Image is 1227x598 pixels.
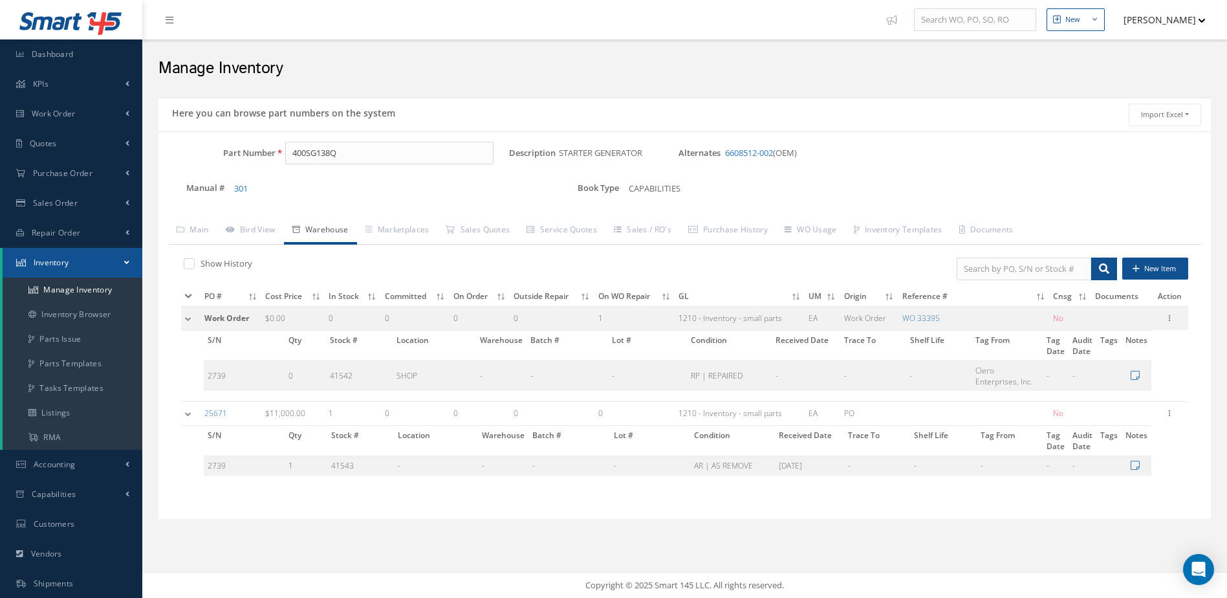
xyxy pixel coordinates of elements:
label: Show History [197,258,252,269]
th: Trace To [840,331,906,361]
a: Bird View [217,217,284,245]
td: - [840,360,906,391]
td: 0 [381,307,450,331]
a: Manage Inventory [3,278,142,302]
td: - [1069,360,1096,391]
th: Received Date [775,426,843,456]
span: Sales Order [33,197,78,208]
td: - [478,456,528,476]
th: Warehouse [476,331,527,361]
a: 25671 [204,408,227,419]
span: Repair Order [32,227,81,238]
td: 0 [450,307,510,331]
td: Clero Enterprises, Inc. [972,360,1042,391]
th: Received Date [772,331,840,361]
div: New [1065,14,1080,25]
th: Shelf Life [910,426,976,456]
button: Import Excel [1129,104,1201,126]
a: Tasks Templates [3,376,142,401]
span: Shipments [34,578,74,589]
td: - [527,360,608,391]
td: RP | REPAIRED [687,360,771,391]
td: 1 [325,402,380,426]
span: Capabilities [32,489,76,500]
td: 2739 [204,360,285,391]
h2: Manage Inventory [158,59,1211,78]
th: Location [394,426,478,456]
td: $0.00 [261,307,325,331]
th: Outside Repair [510,287,594,307]
button: New Item [1122,258,1188,280]
th: GL [675,287,805,307]
td: - [528,456,611,476]
a: Sales / RO's [605,217,680,245]
button: [PERSON_NAME] [1111,7,1206,32]
td: - [906,360,972,391]
th: Tag From [977,426,1043,456]
label: Part Number [158,148,276,158]
td: [DATE] [775,456,843,476]
span: No [1053,313,1063,324]
span: Purchase Order [33,168,92,179]
th: UM [805,287,840,307]
input: Search WO, PO, SO, RO [914,8,1036,32]
th: Tags [1096,426,1122,456]
td: - [608,360,688,391]
div: Copyright © 2025 Smart 145 LLC. All rights reserved. [155,579,1214,592]
td: 0 [510,402,594,426]
a: WO Usage [776,217,845,245]
th: Condition [690,426,775,456]
th: Shelf Life [906,331,972,361]
th: Audit Date [1069,331,1096,361]
td: - [977,456,1043,476]
span: Vendors [31,548,62,559]
th: Warehouse [478,426,528,456]
th: Tag Date [1043,426,1069,456]
label: Alternates [679,148,723,158]
th: Tag From [972,331,1042,361]
th: Tag Date [1043,331,1069,361]
td: 2739 [204,456,285,476]
td: 41542 [326,360,393,391]
th: Origin [840,287,898,307]
th: Action [1151,287,1188,307]
h5: Here you can browse part numbers on the system [168,104,395,119]
label: Manual # [158,180,224,195]
th: Committed [381,287,450,307]
a: Inventory [3,248,142,278]
td: 1 [594,307,675,331]
a: Marketplaces [357,217,438,245]
td: - [844,456,911,476]
a: Service Quotes [518,217,605,245]
td: 1210 - Inventory - small parts [675,307,805,331]
th: Reference # [898,287,1050,307]
th: Notes [1122,426,1151,456]
td: - [1043,456,1069,476]
th: In Stock [325,287,380,307]
td: 1 [285,456,327,476]
td: AR | AS REMOVE [690,456,775,476]
span: Inventory [34,257,69,268]
a: Inventory Browser [3,302,142,327]
a: Parts Templates [3,351,142,376]
span: Dashboard [32,49,74,60]
label: Description [509,148,556,158]
td: Work Order [840,307,898,331]
td: - [772,360,840,391]
span: No [1053,408,1063,419]
td: 0 [594,402,675,426]
span: STARTER GENERATOR [559,142,647,165]
th: Cost Price [261,287,325,307]
td: 0 [450,402,510,426]
span: - [398,460,400,471]
span: SHOP [396,370,417,381]
span: Work Order [204,313,249,324]
td: - [1043,360,1069,391]
th: Tags [1096,331,1122,361]
td: PO [840,402,898,426]
th: Lot # [608,331,688,361]
td: 0 [381,402,450,426]
span: Quotes [30,138,57,149]
th: On Order [450,287,510,307]
th: Stock # [327,426,394,456]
